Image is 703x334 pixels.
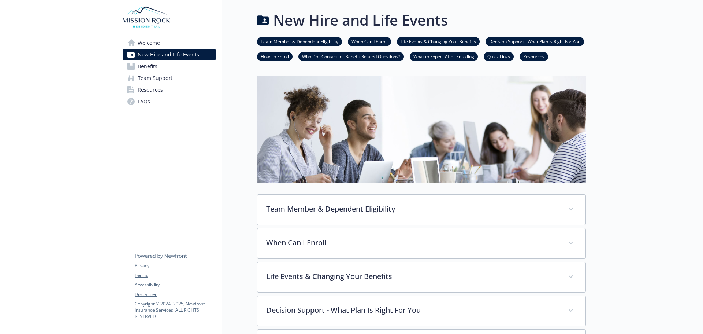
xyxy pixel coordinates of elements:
a: Team Support [123,72,216,84]
span: Resources [138,84,163,96]
a: New Hire and Life Events [123,49,216,60]
a: Resources [520,53,548,60]
div: When Can I Enroll [257,228,585,258]
a: Privacy [135,263,215,269]
a: What to Expect After Enrolling [410,53,478,60]
a: Welcome [123,37,216,49]
h1: New Hire and Life Events [273,9,448,31]
p: Team Member & Dependent Eligibility [266,203,559,214]
a: Quick Links [484,53,514,60]
a: How To Enroll [257,53,293,60]
span: FAQs [138,96,150,107]
a: Life Events & Changing Your Benefits [397,38,480,45]
span: Welcome [138,37,160,49]
a: Resources [123,84,216,96]
a: Terms [135,272,215,279]
p: When Can I Enroll [266,237,559,248]
span: Benefits [138,60,157,72]
p: Decision Support - What Plan Is Right For You [266,305,559,316]
div: Life Events & Changing Your Benefits [257,262,585,292]
span: Team Support [138,72,172,84]
a: Who Do I Contact for Benefit-Related Questions? [298,53,404,60]
p: Copyright © 2024 - 2025 , Newfront Insurance Services, ALL RIGHTS RESERVED [135,301,215,319]
div: Team Member & Dependent Eligibility [257,195,585,225]
a: Team Member & Dependent Eligibility [257,38,342,45]
a: Disclaimer [135,291,215,298]
img: new hire page banner [257,76,586,183]
a: When Can I Enroll [348,38,391,45]
p: Life Events & Changing Your Benefits [266,271,559,282]
a: Accessibility [135,282,215,288]
a: FAQs [123,96,216,107]
a: Benefits [123,60,216,72]
div: Decision Support - What Plan Is Right For You [257,296,585,326]
span: New Hire and Life Events [138,49,199,60]
a: Decision Support - What Plan Is Right For You [486,38,584,45]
